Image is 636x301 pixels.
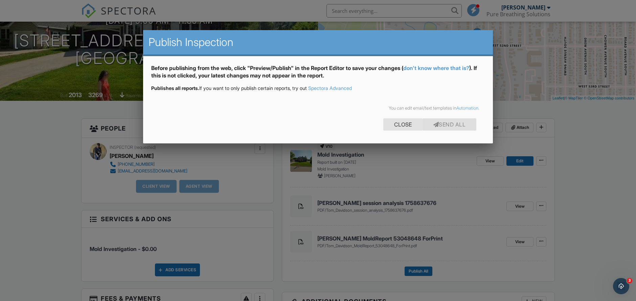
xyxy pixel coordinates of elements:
div: Before publishing from the web, click "Preview/Publish" in the Report Editor to save your changes... [151,64,485,85]
strong: Publishes all reports. [151,85,199,91]
h2: Publish Inspection [149,36,487,49]
span: If you want to only publish certain reports, try out [151,85,307,91]
div: Close [383,118,423,131]
div: You can edit email/text templates in . [157,106,479,111]
a: Automation [456,106,478,111]
iframe: Intercom live chat [613,278,629,294]
a: don't know where that is? [403,65,469,71]
span: 3 [627,278,632,283]
a: Spectora Advanced [308,85,352,91]
div: Send All [423,118,477,131]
